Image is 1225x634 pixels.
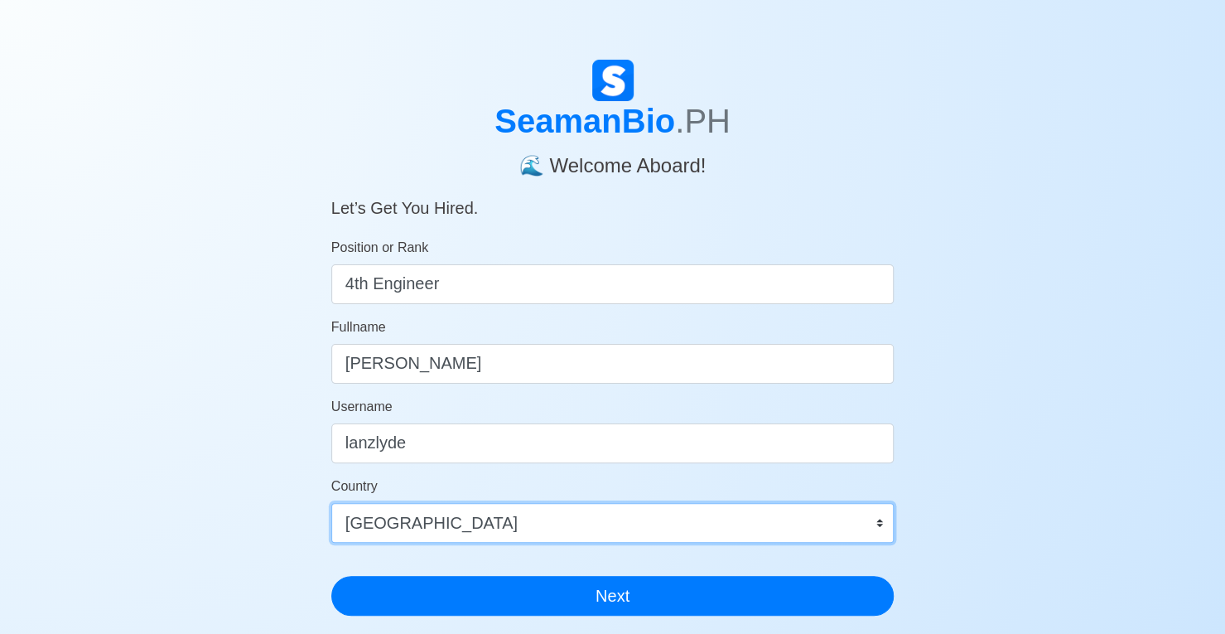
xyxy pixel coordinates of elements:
[331,477,378,496] label: Country
[675,103,731,139] span: .PH
[331,423,895,463] input: Ex. donaldcris
[331,264,895,304] input: ex. 2nd Officer w/Master License
[592,60,634,101] img: Logo
[331,320,386,334] span: Fullname
[331,576,895,616] button: Next
[331,240,428,254] span: Position or Rank
[331,344,895,384] input: Your Fullname
[331,178,895,218] h5: Let’s Get You Hired.
[331,141,895,178] h4: 🌊 Welcome Aboard!
[331,399,393,414] span: Username
[331,101,895,141] h1: SeamanBio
